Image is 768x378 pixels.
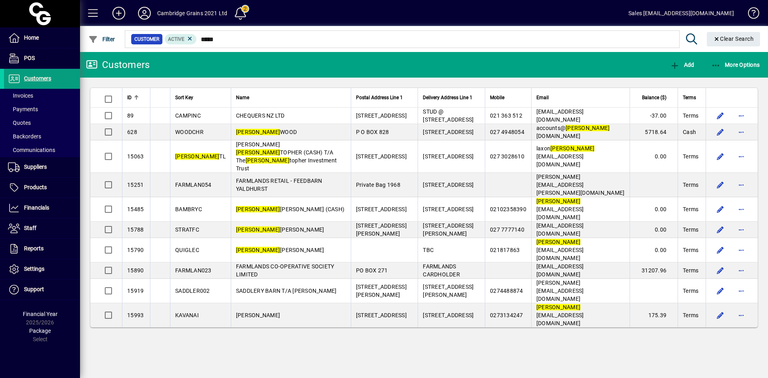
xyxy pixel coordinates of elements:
div: ID [127,93,145,102]
span: Terms [683,246,698,254]
span: 15788 [127,226,144,233]
span: Reports [24,245,44,252]
span: 89 [127,112,134,119]
a: Knowledge Base [742,2,758,28]
span: Quotes [8,120,31,126]
span: Balance ($) [642,93,666,102]
em: [PERSON_NAME] [536,239,580,245]
span: Terms [683,93,696,102]
span: WOOD [236,129,297,135]
button: Edit [714,223,727,236]
button: Edit [714,309,727,322]
a: Reports [4,239,80,259]
em: [PERSON_NAME] [536,198,580,204]
span: [EMAIL_ADDRESS][DOMAIN_NAME] [536,222,584,237]
span: [STREET_ADDRESS] [356,153,407,160]
td: -37.00 [630,108,678,124]
span: Suppliers [24,164,47,170]
em: [PERSON_NAME] [536,304,580,310]
a: Products [4,178,80,198]
a: Suppliers [4,157,80,177]
span: KAVANAI [175,312,199,318]
span: Active [168,36,184,42]
span: TBC [423,247,434,253]
button: Add [668,58,696,72]
span: FARMLANDS RETAIL - FEEDBARN YALDHURST [236,178,322,192]
td: 0.00 [630,222,678,238]
span: [PERSON_NAME] TOPHER (CASH) T/A The topher Investment Trust [236,141,337,172]
span: 15251 [127,182,144,188]
span: [STREET_ADDRESS][PERSON_NAME] [423,284,474,298]
span: Support [24,286,44,292]
span: Home [24,34,39,41]
button: Edit [714,109,727,122]
span: CAMPINC [175,112,201,119]
span: FARMLAN054 [175,182,212,188]
span: Postal Address Line 1 [356,93,403,102]
span: Terms [683,181,698,189]
span: PO BOX 271 [356,267,388,274]
span: POS [24,55,35,61]
span: Customer [134,35,159,43]
button: Add [106,6,132,20]
span: Settings [24,266,44,272]
button: More options [735,203,748,216]
em: [PERSON_NAME] [550,145,594,152]
a: Settings [4,259,80,279]
button: More options [735,264,748,277]
span: WOODCHR [175,129,204,135]
span: 15790 [127,247,144,253]
button: Edit [714,150,727,163]
div: Email [536,93,625,102]
div: Name [236,93,346,102]
a: Financials [4,198,80,218]
button: More options [735,284,748,297]
span: Filter [88,36,115,42]
button: Filter [86,32,117,46]
span: 628 [127,129,137,135]
td: 5718.64 [630,124,678,140]
span: [STREET_ADDRESS] [423,129,474,135]
button: More options [735,150,748,163]
span: SADDLER002 [175,288,210,294]
span: Financials [24,204,49,211]
span: [EMAIL_ADDRESS][DOMAIN_NAME] [536,198,584,220]
a: Backorders [4,130,80,143]
span: Terms [683,112,698,120]
span: 021 363 512 [490,112,522,119]
em: [PERSON_NAME] [246,157,290,164]
em: [PERSON_NAME] [236,247,280,253]
a: Staff [4,218,80,238]
button: Edit [714,244,727,256]
a: Invoices [4,89,80,102]
span: 02102358390 [490,206,526,212]
button: More options [735,178,748,191]
button: Edit [714,203,727,216]
a: Support [4,280,80,300]
span: [PERSON_NAME] [236,247,324,253]
button: Profile [132,6,157,20]
span: 027 7777140 [490,226,524,233]
span: Terms [683,266,698,274]
span: [STREET_ADDRESS][PERSON_NAME] [356,284,407,298]
span: Terms [683,311,698,319]
button: More options [735,126,748,138]
span: Private Bag 1968 [356,182,400,188]
em: [PERSON_NAME] [236,149,280,156]
span: [STREET_ADDRESS] [356,206,407,212]
span: Name [236,93,249,102]
button: More options [735,244,748,256]
button: Edit [714,264,727,277]
span: accounts@ [DOMAIN_NAME] [536,125,610,139]
span: ID [127,93,132,102]
div: Sales [EMAIL_ADDRESS][DOMAIN_NAME] [628,7,734,20]
span: Backorders [8,133,41,140]
span: Terms [683,205,698,213]
td: 0.00 [630,197,678,222]
span: 15063 [127,153,144,160]
button: Edit [714,284,727,297]
em: [PERSON_NAME] [236,226,280,233]
a: Payments [4,102,80,116]
span: [STREET_ADDRESS] [423,182,474,188]
span: [EMAIL_ADDRESS][DOMAIN_NAME] [536,239,584,261]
